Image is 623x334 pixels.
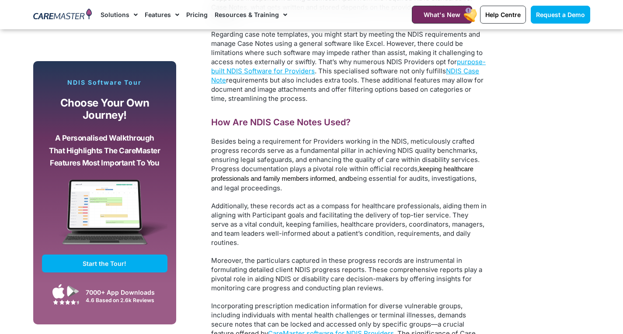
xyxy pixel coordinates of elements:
[412,6,472,24] a: What's New
[86,288,163,297] div: 7000+ App Downloads
[211,117,487,128] h2: How Are NDIS Case Notes Used?
[480,6,526,24] a: Help Centre
[49,132,161,169] p: A personalised walkthrough that highlights the CareMaster features most important to you
[86,297,163,303] div: 4.6 Based on 2.6k Reviews
[531,6,590,24] a: Request a Demo
[211,165,475,182] span: keeping healthcare professionals and family members informed, and
[211,256,482,292] span: Moreover, the particulars captured in these progress records are instrumental in formulating deta...
[211,202,487,247] span: Additionally, these records act as a compass for healthcare professionals, aiding them in alignin...
[52,284,65,299] img: Apple App Store Icon
[42,179,168,255] img: CareMaster Software Mockup on Screen
[53,300,79,305] img: Google Play Store App Review Stars
[424,11,460,18] span: What's New
[49,97,161,122] p: Choose your own journey!
[211,137,480,173] span: Besides being a requirement for Providers working in the NDIS, meticulously crafted progress reco...
[211,76,484,103] span: requirements but also includes extra tools. These additional features may allow for document and ...
[83,260,126,267] span: Start the Tour!
[211,30,483,66] span: Regarding case note templates, you might start by meeting the NDIS requirements and manage Case N...
[42,79,168,86] p: NDIS Software Tour
[33,8,92,21] img: CareMaster Logo
[211,67,479,84] a: NDIS Case Note
[42,255,168,272] a: Start the Tour!
[67,285,79,298] img: Google Play App Icon
[536,11,585,18] span: Request a Demo
[211,58,486,75] a: purpose-built NDIS Software for Providers
[315,67,446,75] span: . This specialised software not only fulfills
[211,137,487,193] p: being essential for audits, investigations, and legal proceedings.
[485,11,521,18] span: Help Centre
